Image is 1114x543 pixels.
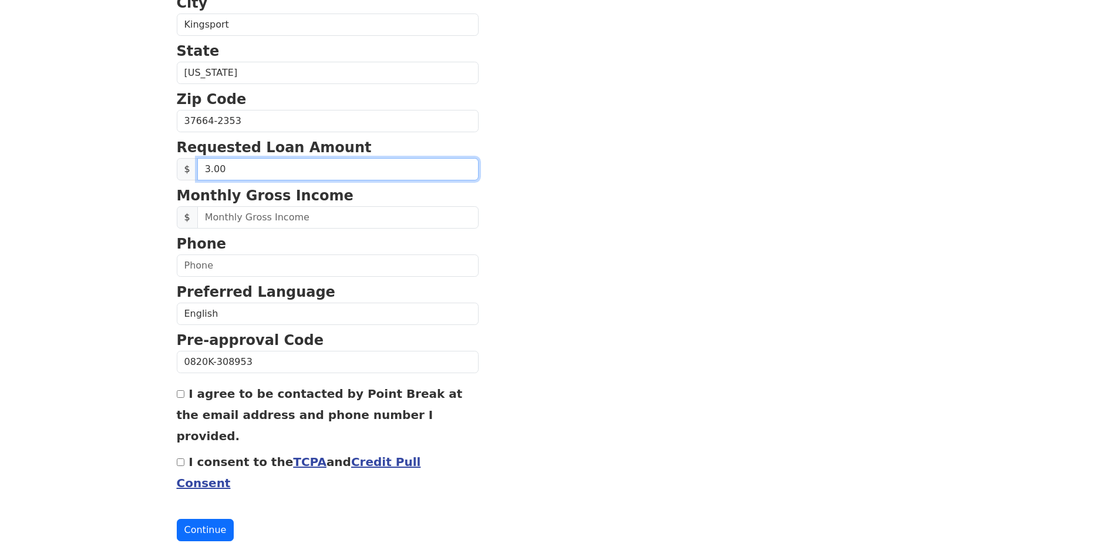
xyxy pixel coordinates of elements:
[197,206,479,229] input: Monthly Gross Income
[177,185,479,206] p: Monthly Gross Income
[177,43,220,59] strong: State
[177,91,247,108] strong: Zip Code
[177,206,198,229] span: $
[177,158,198,180] span: $
[177,351,479,373] input: Pre-approval Code
[177,284,335,300] strong: Preferred Language
[293,455,327,469] a: TCPA
[177,387,463,443] label: I agree to be contacted by Point Break at the email address and phone number I provided.
[177,254,479,277] input: Phone
[177,236,227,252] strong: Phone
[177,332,324,348] strong: Pre-approval Code
[197,158,479,180] input: 0.00
[177,455,421,490] label: I consent to the and
[177,139,372,156] strong: Requested Loan Amount
[177,14,479,36] input: City
[177,519,234,541] button: Continue
[177,110,479,132] input: Zip Code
